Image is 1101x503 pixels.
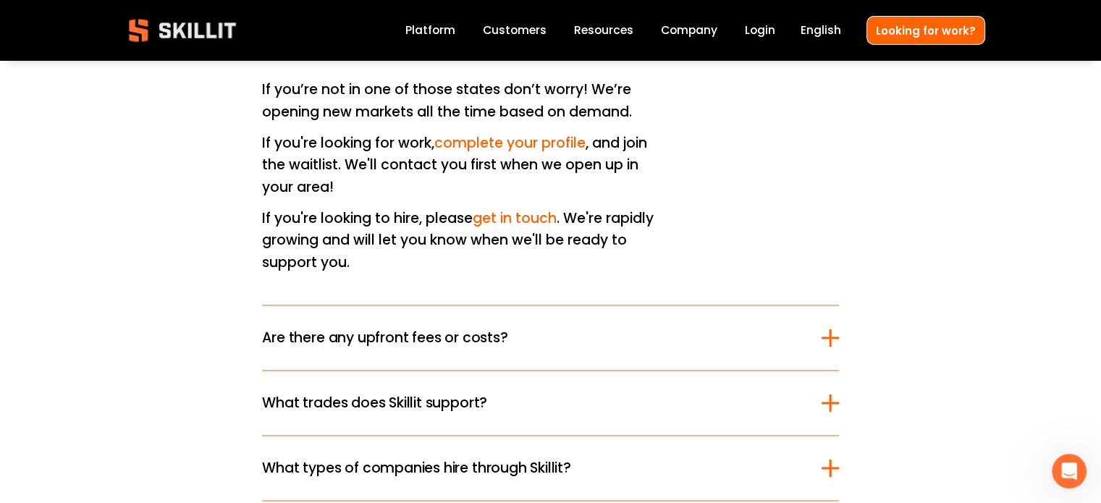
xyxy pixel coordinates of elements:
[574,22,633,38] span: Resources
[262,392,821,413] span: What trades does Skillit support?
[1052,454,1087,489] iframe: Intercom live chat
[434,133,586,153] a: complete your profile
[866,16,985,44] a: Looking for work?
[262,208,665,274] p: If you're looking to hire, please . We're rapidly growing and will let you know when we'll be rea...
[262,436,838,500] button: What types of companies hire through Skillit?
[262,457,821,478] span: What types of companies hire through Skillit?
[117,9,248,52] img: Skillit
[405,21,455,41] a: Platform
[262,371,838,435] button: What trades does Skillit support?
[262,305,838,370] button: Are there any upfront fees or costs?
[801,21,841,41] div: language picker
[745,21,775,41] a: Login
[483,21,547,41] a: Customers
[262,327,821,348] span: Are there any upfront fees or costs?
[262,132,665,199] p: If you're looking for work, , and join the waitlist. We'll contact you first when we open up in y...
[801,22,841,38] span: English
[574,21,633,41] a: folder dropdown
[473,208,557,228] a: get in touch
[661,21,717,41] a: Company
